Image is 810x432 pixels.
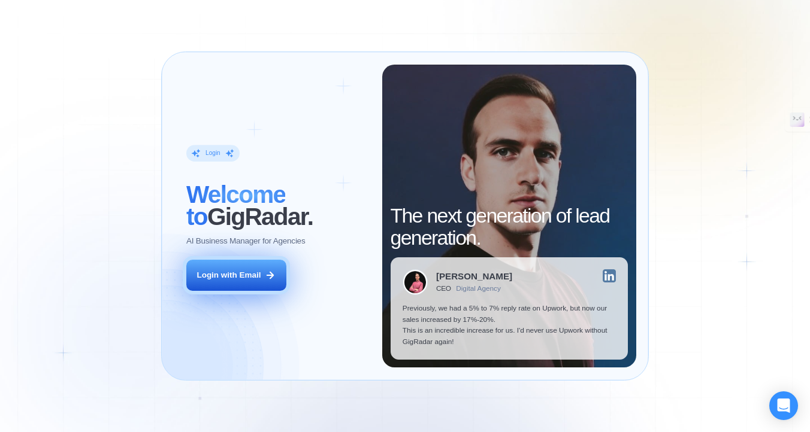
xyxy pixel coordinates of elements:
[436,272,512,281] div: [PERSON_NAME]
[391,205,628,249] h2: The next generation of lead generation.
[186,184,370,228] h2: ‍ GigRadar.
[197,270,261,281] div: Login with Email
[769,391,798,420] div: Open Intercom Messenger
[186,181,285,230] span: Welcome to
[186,260,286,291] button: Login with Email
[205,149,220,157] div: Login
[403,303,616,347] p: Previously, we had a 5% to 7% reply rate on Upwork, but now our sales increased by 17%-20%. This ...
[436,285,451,293] div: CEO
[186,236,305,248] p: AI Business Manager for Agencies
[456,285,501,293] div: Digital Agency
